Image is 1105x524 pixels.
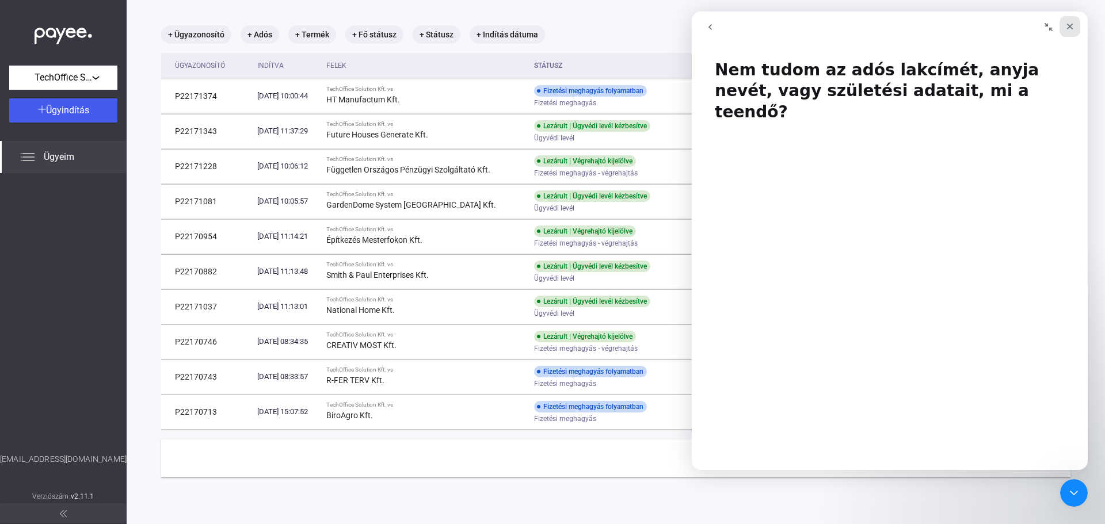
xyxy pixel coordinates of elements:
span: Fizetési meghagyás [534,96,596,110]
div: Felek [326,59,525,72]
img: plus-white.svg [38,105,46,113]
span: Ügyeim [44,150,74,164]
div: TechOffice Solution Kft. vs [326,226,525,233]
button: TechOffice Solution Kft. [9,66,117,90]
span: Fizetési meghagyás [534,412,596,426]
div: TechOffice Solution Kft. vs [326,331,525,338]
td: P22171343 [161,114,253,148]
strong: GardenDome System [GEOGRAPHIC_DATA] Kft. [326,200,496,209]
div: Indítva [257,59,284,72]
div: [DATE] 08:34:35 [257,336,318,347]
img: arrow-double-left-grey.svg [60,510,67,517]
strong: Future Houses Generate Kft. [326,130,428,139]
mat-chip: + Fő státusz [345,25,403,44]
div: [DATE] 11:14:21 [257,231,318,242]
strong: v2.11.1 [71,492,94,500]
div: Lezárult | Ügyvédi levél kézbesítve [534,120,650,132]
div: TechOffice Solution Kft. vs [326,261,525,268]
div: Lezárult | Ügyvédi levél kézbesítve [534,261,650,272]
span: Ügyvédi levél [534,131,574,145]
mat-chip: + Termék [288,25,336,44]
span: Ügyindítás [46,105,89,116]
td: P22170713 [161,395,253,429]
div: TechOffice Solution Kft. vs [326,296,525,303]
div: [DATE] 11:13:01 [257,301,318,312]
div: [DATE] 10:05:57 [257,196,318,207]
div: TechOffice Solution Kft. vs [326,121,525,128]
div: TechOffice Solution Kft. vs [326,156,525,163]
div: Lezárult | Végrehajtó kijelölve [534,331,636,342]
th: Státusz [529,53,753,79]
div: Fizetési meghagyás folyamatban [534,366,647,377]
iframe: Intercom live chat [692,12,1088,470]
div: [DATE] 15:07:52 [257,406,318,418]
strong: CREATIV MOST Kft. [326,341,397,350]
td: P22171081 [161,184,253,219]
div: Ügyazonosító [175,59,225,72]
mat-chip: + Státusz [413,25,460,44]
div: Fizetési meghagyás folyamatban [534,401,647,412]
div: Lezárult | Ügyvédi levél kézbesítve [534,190,650,202]
div: [DATE] 11:37:29 [257,125,318,137]
strong: Építkezés Mesterfokon Kft. [326,235,422,244]
div: [DATE] 10:00:44 [257,90,318,102]
div: Ügyazonosító [175,59,248,72]
mat-chip: + Adós [241,25,279,44]
td: P22170954 [161,219,253,254]
div: Indítva [257,59,318,72]
div: Lezárult | Végrehajtó kijelölve [534,155,636,167]
strong: Smith & Paul Enterprises Kft. [326,270,429,280]
strong: BiroAgro Kft. [326,411,373,420]
div: TechOffice Solution Kft. vs [326,191,525,198]
mat-chip: + Ügyazonosító [161,25,231,44]
div: TechOffice Solution Kft. vs [326,401,525,408]
td: P22170746 [161,324,253,359]
span: Fizetési meghagyás - végrehajtás [534,342,638,355]
strong: R-FER TERV Kft. [326,376,384,385]
img: white-payee-white-dot.svg [35,21,92,45]
div: [DATE] 11:13:48 [257,266,318,277]
td: P22171037 [161,289,253,324]
strong: National Home Kft. [326,305,395,315]
strong: HT Manufactum Kft. [326,95,400,104]
span: Fizetési meghagyás [534,377,596,391]
td: P22170743 [161,359,253,394]
td: P22170882 [161,254,253,289]
img: list.svg [21,150,35,164]
button: Ügyindítás [9,98,117,123]
span: Fizetési meghagyás - végrehajtás [534,166,638,180]
span: Ügyvédi levél [534,271,574,285]
td: P22171374 [161,79,253,113]
strong: Független Országos Pénzügyi Szolgáltató Kft. [326,165,490,174]
iframe: Intercom live chat [1060,479,1088,507]
td: P22171228 [161,149,253,183]
div: [DATE] 10:06:12 [257,160,318,172]
mat-chip: + Indítás dátuma [470,25,545,44]
div: [DATE] 08:33:57 [257,371,318,383]
div: TechOffice Solution Kft. vs [326,366,525,373]
div: Fizetési meghagyás folyamatban [534,85,647,97]
span: Fizetési meghagyás - végrehajtás [534,236,638,250]
span: Ügyvédi levél [534,201,574,215]
div: TechOffice Solution Kft. vs [326,86,525,93]
div: Lezárult | Végrehajtó kijelölve [534,225,636,237]
span: Ügyvédi levél [534,307,574,320]
span: TechOffice Solution Kft. [35,71,92,85]
div: Felek [326,59,346,72]
div: Lezárult | Ügyvédi levél kézbesítve [534,296,650,307]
